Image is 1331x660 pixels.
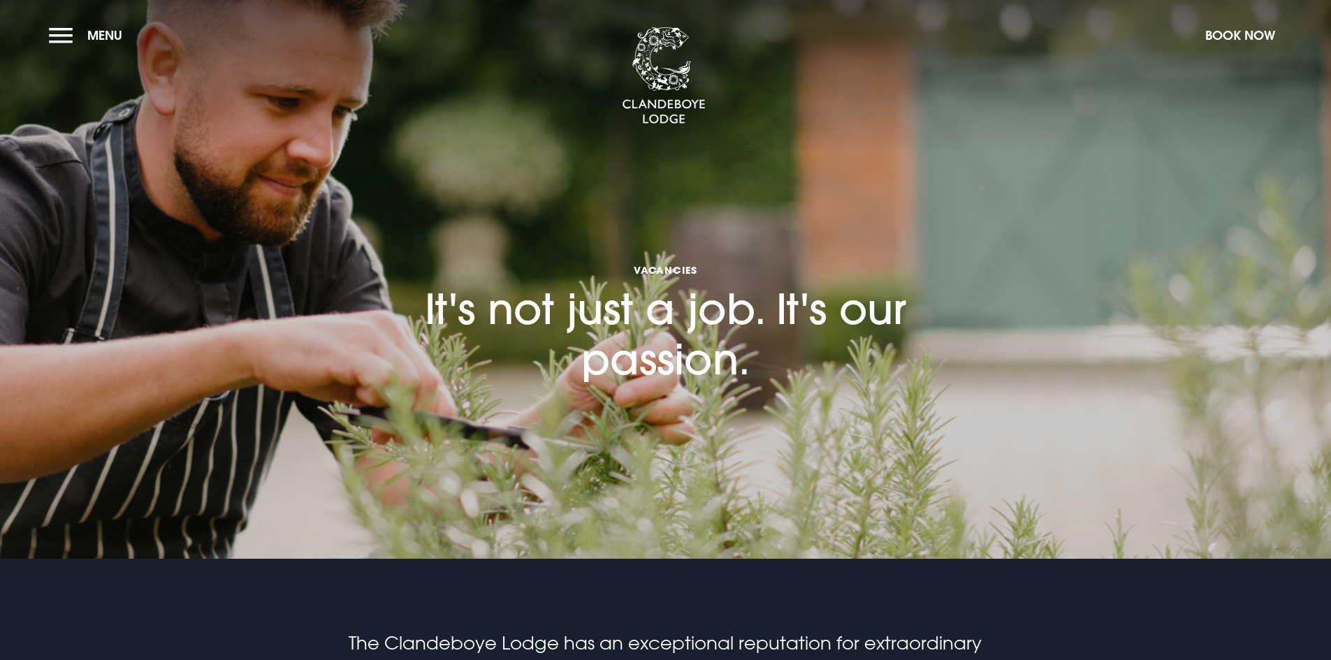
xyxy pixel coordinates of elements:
button: Menu [49,20,129,50]
span: Menu [87,27,122,43]
h1: It's not just a job. It's our passion. [386,182,945,384]
button: Book Now [1198,20,1282,50]
img: Clandeboye Lodge [622,27,706,125]
span: Vacancies [386,263,945,277]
